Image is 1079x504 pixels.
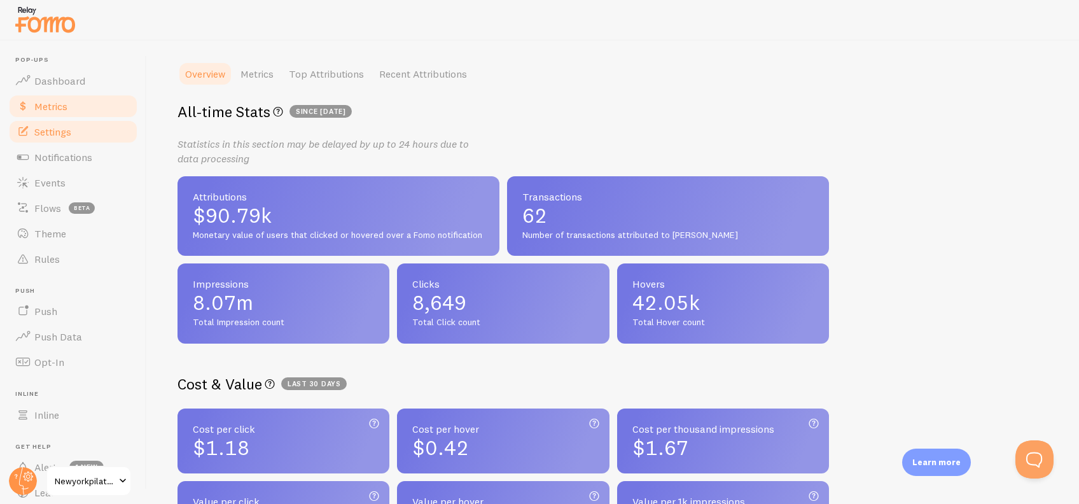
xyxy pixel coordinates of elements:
span: Monetary value of users that clicked or hovered over a Fomo notification [193,230,484,241]
a: Push Data [8,324,139,349]
span: Total Hover count [632,317,814,328]
span: Hovers [632,279,814,289]
span: $0.42 [412,435,469,460]
span: Inline [34,409,59,421]
span: Newyorkpilates [55,473,115,489]
p: Learn more [912,456,961,468]
span: Total Impression count [193,317,374,328]
span: Transactions [522,192,814,202]
span: 62 [522,206,814,226]
span: Push [34,305,57,318]
span: Events [34,176,66,189]
span: Cost per hover [412,424,594,434]
span: since [DATE] [289,105,352,118]
a: Overview [178,61,233,87]
a: Newyorkpilates [46,466,132,496]
span: Push Data [34,330,82,343]
span: $1.67 [632,435,688,460]
span: Alerts [34,461,62,473]
span: Inline [15,390,139,398]
h2: Cost & Value [178,374,829,394]
span: Total Click count [412,317,594,328]
a: Settings [8,119,139,144]
span: 42.05k [632,293,814,313]
span: Flows [34,202,61,214]
a: Alerts 1 new [8,454,139,480]
div: Learn more [902,449,971,476]
a: Top Attributions [281,61,372,87]
span: beta [69,202,95,214]
a: Flows beta [8,195,139,221]
a: Theme [8,221,139,246]
span: Get Help [15,443,139,451]
span: Number of transactions attributed to [PERSON_NAME] [522,230,814,241]
i: Statistics in this section may be delayed by up to 24 hours due to data processing [178,137,469,165]
span: Opt-In [34,356,64,368]
iframe: Help Scout Beacon - Open [1015,440,1054,479]
span: $1.18 [193,435,249,460]
span: Rules [34,253,60,265]
a: Notifications [8,144,139,170]
span: Cost per thousand impressions [632,424,814,434]
span: Last 30 days [281,377,347,390]
span: Metrics [34,100,67,113]
span: Clicks [412,279,594,289]
a: Metrics [233,61,281,87]
h2: All-time Stats [178,102,829,122]
img: fomo-relay-logo-orange.svg [13,3,77,36]
span: 8.07m [193,293,374,313]
a: Opt-In [8,349,139,375]
a: Recent Attributions [372,61,475,87]
a: Inline [8,402,139,428]
span: 1 new [69,461,104,473]
a: Dashboard [8,68,139,94]
span: Theme [34,227,66,240]
a: Events [8,170,139,195]
span: Impressions [193,279,374,289]
a: Metrics [8,94,139,119]
span: Dashboard [34,74,85,87]
span: Pop-ups [15,56,139,64]
span: Notifications [34,151,92,164]
a: Push [8,298,139,324]
span: Attributions [193,192,484,202]
span: Settings [34,125,71,138]
span: 8,649 [412,293,594,313]
span: Push [15,287,139,295]
a: Rules [8,246,139,272]
span: $90.79k [193,206,484,226]
span: Cost per click [193,424,374,434]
